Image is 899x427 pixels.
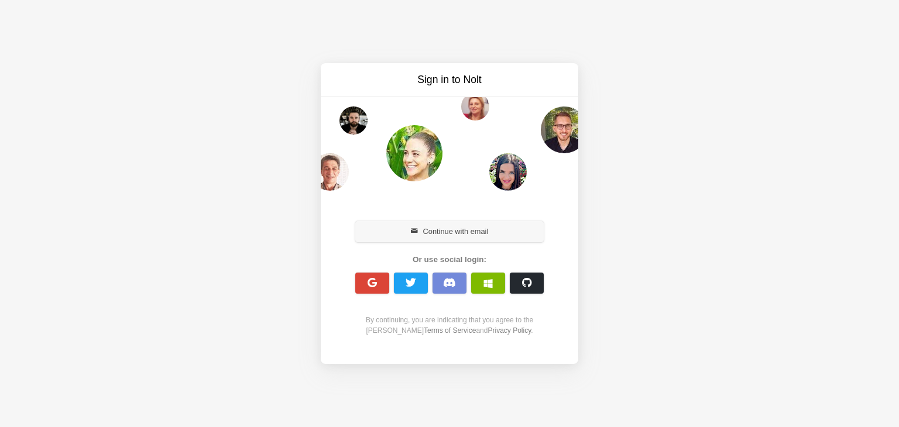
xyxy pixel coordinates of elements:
[349,315,550,336] div: By continuing, you are indicating that you agree to the [PERSON_NAME] and .
[355,221,544,242] button: Continue with email
[488,326,531,335] a: Privacy Policy
[349,254,550,266] div: Or use social login:
[424,326,476,335] a: Terms of Service
[351,73,548,87] h3: Sign in to Nolt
